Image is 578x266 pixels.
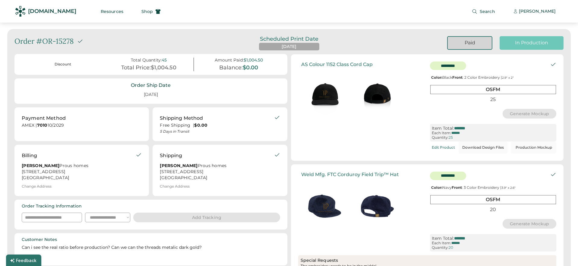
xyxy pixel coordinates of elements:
div: Can i see the real ratio before production? Can we can the threads metalic dark gold? [22,245,280,258]
div: Free Shipping | [160,122,274,128]
img: generate-image [298,70,351,122]
button: Search [465,5,502,17]
img: generate-image [351,70,404,122]
div: Change Address [160,184,190,188]
img: generate-image [351,180,404,233]
div: 20 [430,205,556,214]
div: 20 [449,245,453,250]
div: Prous homes [STREET_ADDRESS] [GEOGRAPHIC_DATA] [160,163,274,181]
div: Billing [22,152,37,159]
div: Order Ship Date [131,82,171,89]
button: Generate Mockup [503,219,557,229]
div: Quantity: [432,135,449,140]
div: OSFM [430,85,556,94]
div: Shipping Method [160,115,203,122]
div: 5 Days in Transit [160,129,274,134]
strong: Color: [431,75,442,80]
strong: Color: [431,185,442,190]
button: Generate Mockup [503,109,557,119]
div: Prous homes [STREET_ADDRESS] [GEOGRAPHIC_DATA] [22,163,136,181]
strong: Front [452,185,462,190]
button: Download Design Files [459,141,507,154]
div: Shipping [160,152,182,159]
button: Production Mockup [511,141,556,154]
div: Order Tracking Information [22,203,82,209]
button: Add Tracking [133,213,280,222]
strong: Front [452,75,463,80]
div: 25 [449,135,453,140]
div: [PERSON_NAME] [519,8,556,14]
button: Shop [134,5,168,17]
div: Weld Mfg. FTC Corduroy Field Trip™ Hat [301,172,399,177]
div: Item Total: [432,126,454,131]
div: Customer Notes [22,237,57,243]
strong: 7010 [37,122,48,128]
div: $1,004.50 [151,65,176,71]
div: Total Quantity: [131,58,162,63]
strong: [PERSON_NAME] [22,163,59,168]
div: 45 [162,58,167,63]
div: [DATE] [137,89,165,100]
div: Discount [25,62,100,67]
span: Shop [141,9,153,14]
div: Each Item: [432,131,451,135]
button: Resources [93,5,131,17]
div: $0.00 [243,65,258,71]
div: [DATE] [282,44,296,50]
div: [DOMAIN_NAME] [28,8,76,15]
span: Search [480,9,495,14]
div: Balance: [219,65,243,71]
div: Black : 2 Color Embroidery | [430,75,556,80]
div: Change Address [22,184,52,188]
div: AMEX | 10/2029 [22,122,142,130]
div: Payment Method [22,115,66,122]
div: In Production [507,40,556,46]
iframe: Front Chat [549,239,575,265]
div: OSFM [430,195,556,204]
div: Amount Paid: [215,58,244,63]
div: Order #OR-15278 [14,36,74,46]
img: generate-image [298,180,351,233]
strong: $0.00 [194,122,207,128]
div: Each Item: [432,241,451,245]
div: Navy : 3 Color Embroidery | [430,185,556,190]
div: Item Total: [432,236,454,241]
div: 25 [430,95,556,103]
font: 3.9" x 2.6" [501,186,516,190]
strong: [PERSON_NAME] [160,163,197,168]
div: Special Requests [301,258,554,264]
font: 2.9" x 2" [502,76,514,80]
div: Scheduled Print Date [251,36,327,42]
div: Total Price: [121,65,151,71]
img: Rendered Logo - Screens [15,6,26,17]
div: Edit Product [432,145,455,150]
div: Paid [455,40,485,46]
div: AS Colour 1152 Class Cord Cap [301,62,373,67]
div: $1,004.50 [244,58,263,63]
div: Quantity: [432,245,449,250]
